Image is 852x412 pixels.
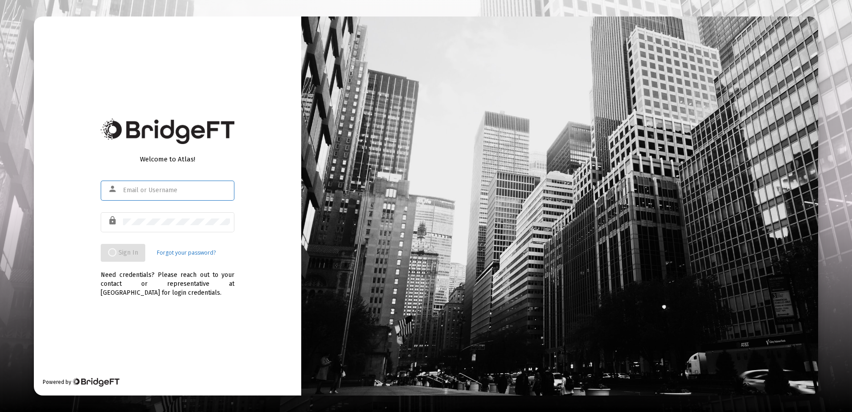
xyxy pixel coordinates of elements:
span: Sign In [108,249,138,256]
div: Welcome to Atlas! [101,155,234,164]
input: Email or Username [123,187,230,194]
mat-icon: person [108,184,119,194]
div: Powered by [43,378,119,387]
img: Bridge Financial Technology Logo [101,119,234,144]
mat-icon: lock [108,215,119,226]
a: Forgot your password? [157,248,216,257]
div: Need credentials? Please reach out to your contact or representative at [GEOGRAPHIC_DATA] for log... [101,262,234,297]
img: Bridge Financial Technology Logo [72,378,119,387]
button: Sign In [101,244,145,262]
